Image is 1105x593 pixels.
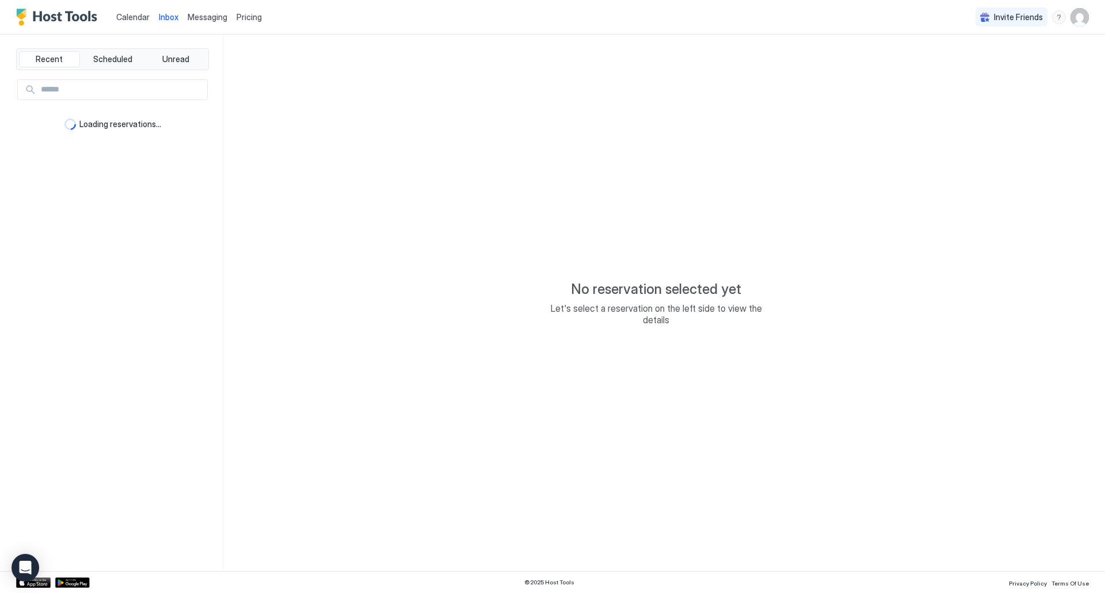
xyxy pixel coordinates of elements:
[116,11,150,23] a: Calendar
[1009,576,1047,588] a: Privacy Policy
[188,12,227,22] span: Messaging
[1051,580,1089,587] span: Terms Of Use
[93,54,132,64] span: Scheduled
[55,577,90,588] a: Google Play Store
[79,119,161,129] span: Loading reservations...
[82,51,143,67] button: Scheduled
[237,12,262,22] span: Pricing
[1052,10,1066,24] div: menu
[159,12,178,22] span: Inbox
[541,303,771,326] span: Let's select a reservation on the left side to view the details
[36,54,63,64] span: Recent
[1051,576,1089,588] a: Terms Of Use
[16,48,209,70] div: tab-group
[571,281,741,298] span: No reservation selected yet
[162,54,189,64] span: Unread
[1009,580,1047,587] span: Privacy Policy
[16,9,102,26] a: Host Tools Logo
[994,12,1043,22] span: Invite Friends
[16,577,51,588] a: App Store
[145,51,206,67] button: Unread
[36,80,207,100] input: Input Field
[116,12,150,22] span: Calendar
[159,11,178,23] a: Inbox
[12,554,39,581] div: Open Intercom Messenger
[64,118,76,130] div: loading
[524,579,574,586] span: © 2025 Host Tools
[1070,8,1089,26] div: User profile
[19,51,80,67] button: Recent
[188,11,227,23] a: Messaging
